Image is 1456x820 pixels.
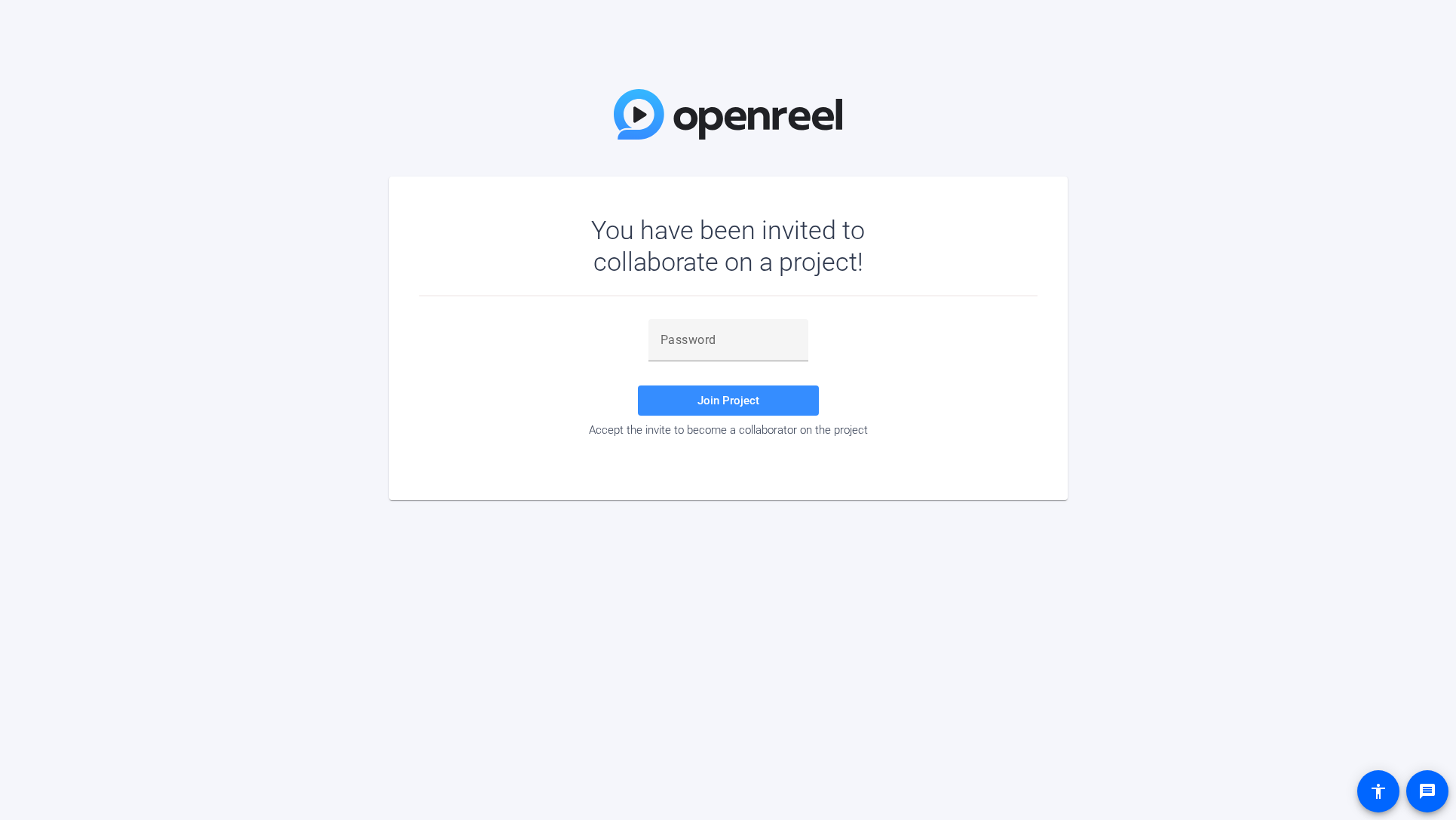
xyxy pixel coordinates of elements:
mat-icon: accessibility [1369,782,1387,800]
input: Password [661,331,796,349]
div: Accept the invite to become a collaborator on the project [419,423,1038,437]
span: Join Project [697,394,759,407]
img: OpenReel Logo [614,89,843,140]
mat-icon: message [1418,782,1436,800]
button: Join Project [638,385,819,416]
div: You have been invited to collaborate on a project! [547,214,909,278]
